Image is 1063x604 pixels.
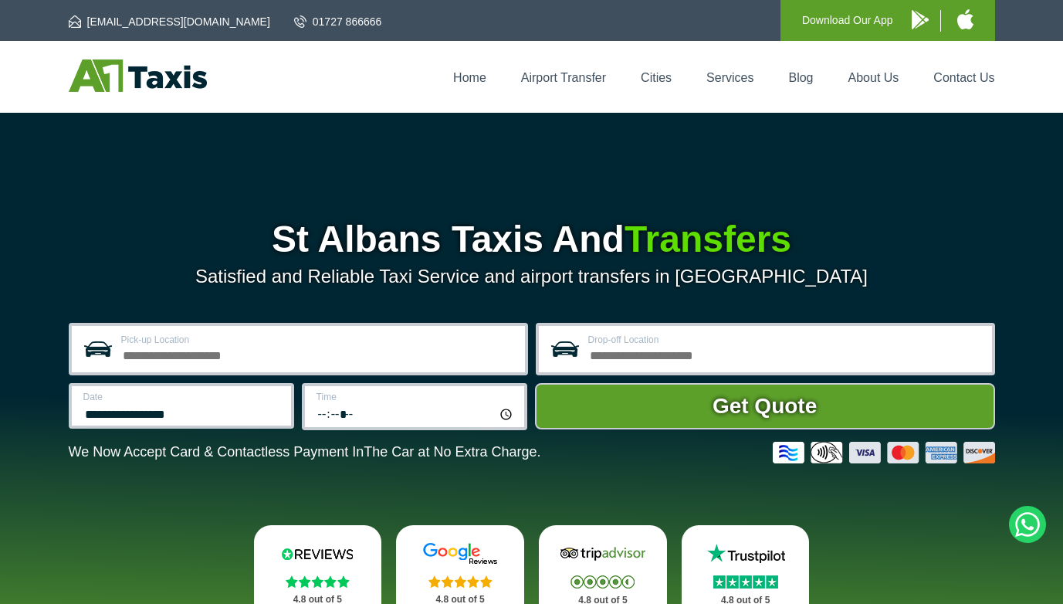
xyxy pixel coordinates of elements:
[294,14,382,29] a: 01727 866666
[69,221,995,258] h1: St Albans Taxis And
[848,71,899,84] a: About Us
[957,9,973,29] img: A1 Taxis iPhone App
[69,59,207,92] img: A1 Taxis St Albans LTD
[414,542,506,565] img: Google
[788,71,813,84] a: Blog
[773,442,995,463] img: Credit And Debit Cards
[706,71,753,84] a: Services
[699,542,792,565] img: Trustpilot
[713,575,778,589] img: Stars
[535,383,995,429] button: Get Quote
[286,575,350,588] img: Stars
[271,542,364,565] img: Reviews.io
[428,575,493,588] img: Stars
[802,11,893,30] p: Download Our App
[121,335,516,344] label: Pick-up Location
[933,71,994,84] a: Contact Us
[69,14,270,29] a: [EMAIL_ADDRESS][DOMAIN_NAME]
[521,71,606,84] a: Airport Transfer
[69,266,995,287] p: Satisfied and Reliable Taxi Service and airport transfers in [GEOGRAPHIC_DATA]
[317,392,515,402] label: Time
[625,219,791,260] span: Transfers
[570,575,635,589] img: Stars
[69,444,541,460] p: We Now Accept Card & Contactless Payment In
[453,71,486,84] a: Home
[912,10,929,29] img: A1 Taxis Android App
[588,335,983,344] label: Drop-off Location
[83,392,282,402] label: Date
[641,71,672,84] a: Cities
[557,542,649,565] img: Tripadvisor
[364,444,540,460] span: The Car at No Extra Charge.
